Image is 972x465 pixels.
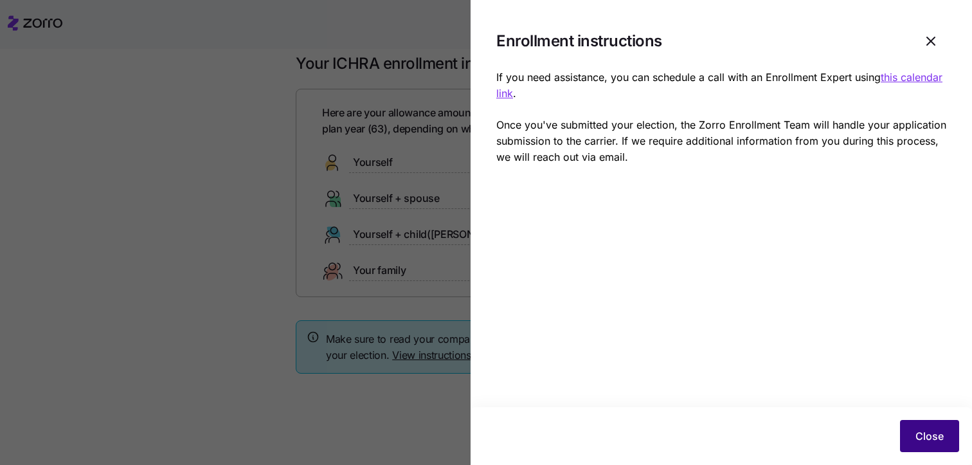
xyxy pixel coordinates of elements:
button: Close [900,420,959,452]
span: Close [915,428,944,444]
p: If you need assistance, you can schedule a call with an Enrollment Expert using . Once you've sub... [496,69,946,165]
a: this calendar link [496,71,942,100]
h1: Enrollment instructions [496,31,905,51]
